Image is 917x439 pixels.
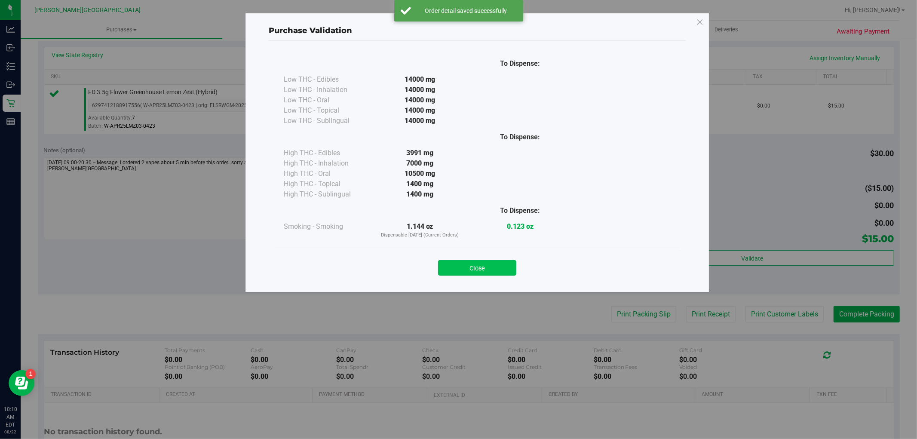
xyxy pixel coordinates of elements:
[284,95,370,105] div: Low THC - Oral
[370,169,470,179] div: 10500 mg
[370,105,470,116] div: 14000 mg
[370,221,470,239] div: 1.144 oz
[507,222,534,230] strong: 0.123 oz
[284,85,370,95] div: Low THC - Inhalation
[269,26,352,35] span: Purchase Validation
[470,206,570,216] div: To Dispense:
[470,58,570,69] div: To Dispense:
[370,95,470,105] div: 14000 mg
[284,116,370,126] div: Low THC - Sublingual
[284,158,370,169] div: High THC - Inhalation
[284,221,370,232] div: Smoking - Smoking
[370,85,470,95] div: 14000 mg
[470,132,570,142] div: To Dispense:
[370,179,470,189] div: 1400 mg
[370,232,470,239] p: Dispensable [DATE] (Current Orders)
[438,260,516,276] button: Close
[370,158,470,169] div: 7000 mg
[284,105,370,116] div: Low THC - Topical
[370,189,470,200] div: 1400 mg
[370,116,470,126] div: 14000 mg
[284,189,370,200] div: High THC - Sublingual
[416,6,517,15] div: Order detail saved successfully
[284,169,370,179] div: High THC - Oral
[370,148,470,158] div: 3991 mg
[370,74,470,85] div: 14000 mg
[25,369,36,379] iframe: Resource center unread badge
[284,179,370,189] div: High THC - Topical
[284,148,370,158] div: High THC - Edibles
[9,370,34,396] iframe: Resource center
[284,74,370,85] div: Low THC - Edibles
